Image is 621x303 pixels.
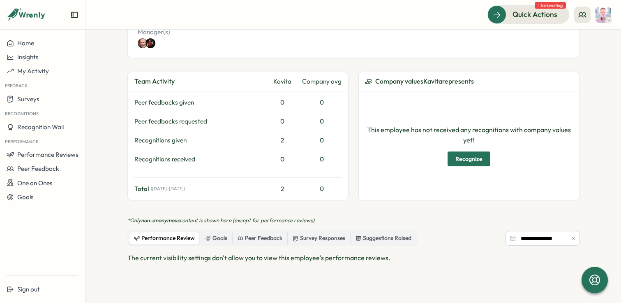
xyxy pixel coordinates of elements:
p: *Only content is shown here (except for performance reviews) [127,217,579,224]
div: Recognitions received [134,155,263,164]
p: Manager(s) [138,28,277,37]
div: Kavita [266,77,299,86]
div: Team Activity [134,76,263,86]
div: Company avg [302,77,342,86]
span: Recognize [455,152,482,166]
a: Alex Preece [148,38,157,48]
div: Goals [205,234,227,243]
div: 0 [302,117,342,126]
div: Peer Feedback [238,234,282,243]
div: 0 [302,98,342,107]
span: One on Ones [17,179,53,187]
div: 0 [302,155,342,164]
div: 0 [302,184,342,193]
span: My Activity [17,67,49,75]
span: Home [17,39,34,47]
span: non-anonymous [141,217,180,224]
div: Suggestions Raised [356,234,411,243]
span: Performance Reviews [17,151,78,158]
div: Peer feedbacks given [134,98,263,107]
span: 1 task waiting [535,2,566,9]
p: This employee has not received any recognitions with company values yet! [365,125,573,145]
div: 2 [266,184,299,193]
span: Insights [17,53,39,61]
span: Quick Actions [512,9,557,20]
button: Expand sidebar [70,11,78,19]
img: Martyn Fagg [596,7,611,23]
div: Survey Responses [293,234,345,243]
div: 0 [266,98,299,107]
p: The current visibility settings don't allow you to view this employee's performance reviews. [127,253,390,263]
div: 0 [302,136,342,145]
span: Total [134,184,149,193]
img: Doug Richards [138,38,148,48]
img: Alex Preece [145,38,155,48]
span: Sign out [17,285,40,293]
div: 0 [266,155,299,164]
span: Company values Kavita represents [375,76,474,86]
span: ( [DATE] - [DATE] ) [151,186,185,191]
div: 2 [266,136,299,145]
div: Performance Review [134,234,195,243]
span: Goals [17,193,34,201]
button: Recognize [448,151,490,166]
div: 0 [266,117,299,126]
span: Peer Feedback [17,165,59,172]
span: Recognition Wall [17,123,64,131]
div: Recognitions given [134,136,263,145]
span: Surveys [17,95,39,103]
div: Peer feedbacks requested [134,117,263,126]
button: Quick Actions [487,5,569,23]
